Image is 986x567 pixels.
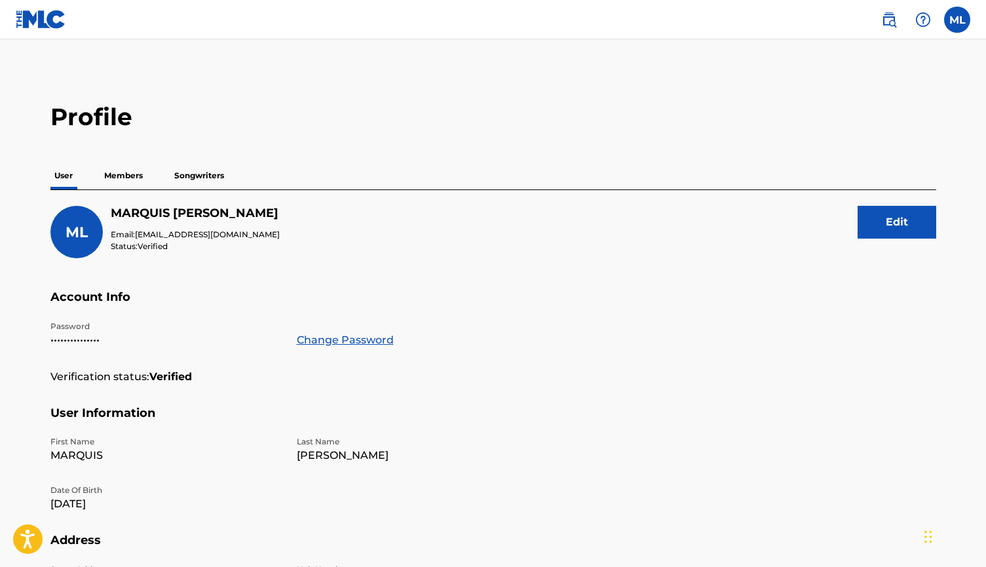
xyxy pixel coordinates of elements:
h5: MARQUIS LOFTON [111,206,280,221]
iframe: Chat Widget [920,504,986,567]
iframe: Resource Center [949,364,986,476]
strong: Verified [149,369,192,385]
p: [DATE] [50,496,281,512]
p: Password [50,321,281,332]
div: Drag [924,517,932,557]
p: MARQUIS [50,448,281,463]
p: Verification status: [50,369,149,385]
p: Songwriters [170,162,228,189]
span: [EMAIL_ADDRESS][DOMAIN_NAME] [135,229,280,239]
a: Public Search [876,7,902,33]
h5: User Information [50,406,936,437]
p: Date Of Birth [50,484,281,496]
h5: Address [50,533,936,564]
img: search [881,12,897,28]
p: Members [100,162,147,189]
span: ML [66,224,88,241]
a: Change Password [297,332,394,348]
div: Help [910,7,936,33]
span: Verified [138,241,168,251]
div: User Menu [944,7,970,33]
h5: Account Info [50,290,936,321]
h2: Profile [50,102,936,132]
button: Edit [858,206,936,239]
img: MLC Logo [16,10,66,29]
p: First Name [50,436,281,448]
p: Email: [111,229,280,241]
p: User [50,162,77,189]
p: Status: [111,241,280,252]
p: ••••••••••••••• [50,332,281,348]
img: help [915,12,931,28]
p: Last Name [297,436,527,448]
p: [PERSON_NAME] [297,448,527,463]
